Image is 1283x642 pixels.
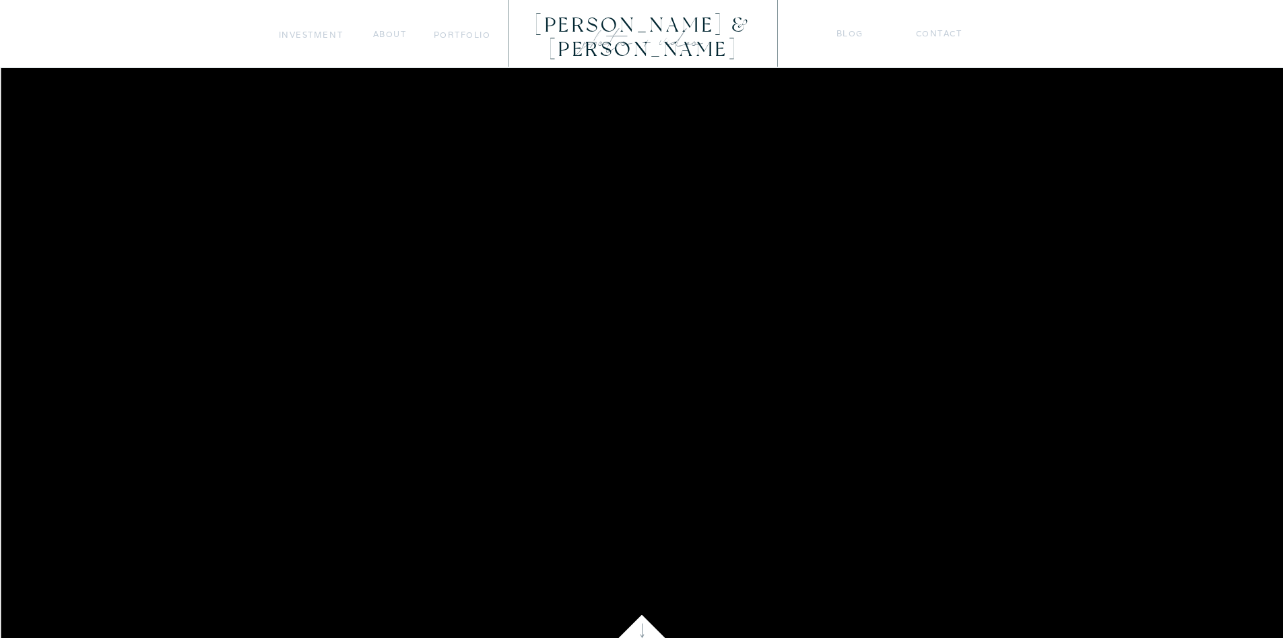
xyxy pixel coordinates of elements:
a: Contact [916,26,964,40]
a: blog [836,26,863,40]
a: portfolio [434,28,490,42]
a: about [373,27,407,41]
a: Investment [279,28,343,42]
a: [PERSON_NAME] & [PERSON_NAME] [512,13,776,37]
